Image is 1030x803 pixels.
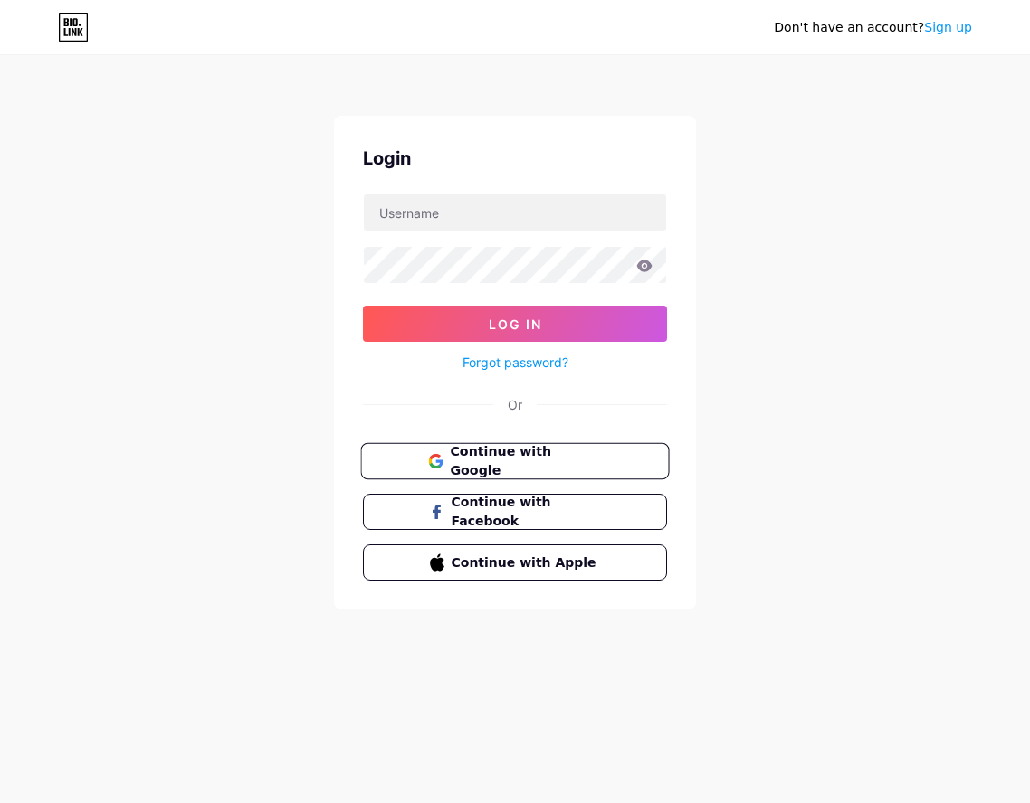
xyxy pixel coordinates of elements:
[489,316,542,332] span: Log In
[450,442,601,481] span: Continue with Google
[463,353,568,372] a: Forgot password?
[360,443,669,480] button: Continue with Google
[452,553,601,572] span: Continue with Apple
[363,306,667,342] button: Log In
[363,443,667,479] a: Continue with Google
[363,494,667,530] button: Continue with Facebook
[363,544,667,581] button: Continue with Apple
[774,18,972,37] div: Don't have an account?
[363,145,667,172] div: Login
[924,20,972,34] a: Sign up
[364,194,666,231] input: Username
[508,395,522,414] div: Or
[452,493,601,531] span: Continue with Facebook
